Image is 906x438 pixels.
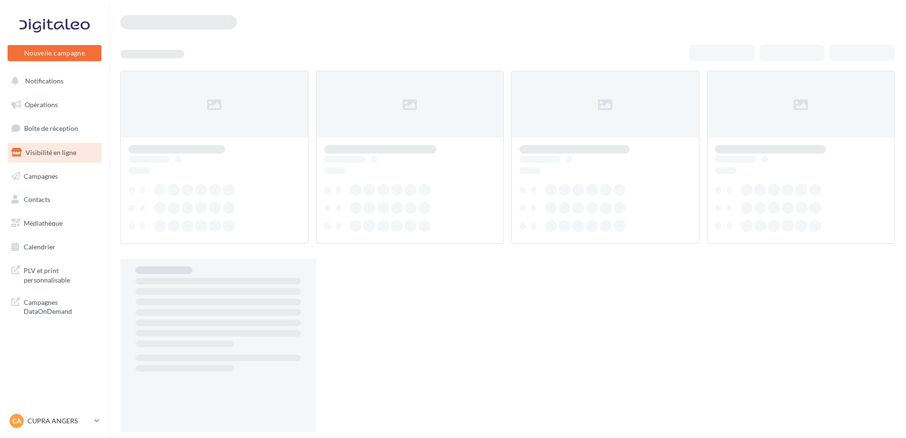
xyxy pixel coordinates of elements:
a: Campagnes DataOnDemand [6,292,103,320]
span: Calendrier [24,243,55,251]
span: Campagnes [24,172,58,180]
a: Visibilité en ligne [6,143,103,163]
span: PLV et print personnalisable [24,264,98,284]
a: Boîte de réception [6,118,103,138]
span: Contacts [24,195,50,203]
span: Campagnes DataOnDemand [24,296,98,316]
a: Campagnes [6,166,103,186]
span: Notifications [25,77,63,85]
a: Médiathèque [6,213,103,233]
span: CA [12,416,21,426]
p: CUPRA ANGERS [27,416,91,426]
a: PLV et print personnalisable [6,260,103,288]
a: Calendrier [6,237,103,257]
span: Visibilité en ligne [26,148,76,156]
a: Contacts [6,190,103,210]
a: CA CUPRA ANGERS [8,412,101,430]
span: Opérations [25,100,58,109]
button: Notifications [6,71,100,91]
a: Opérations [6,95,103,115]
button: Nouvelle campagne [8,45,101,61]
span: Médiathèque [24,219,63,227]
span: Boîte de réception [24,124,78,132]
